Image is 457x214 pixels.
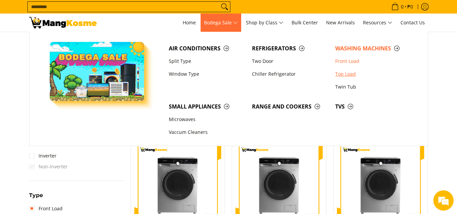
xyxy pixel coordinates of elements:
[249,42,332,55] a: Refrigerators
[246,19,283,27] span: Shop by Class
[332,42,415,55] a: Washing Machines
[29,150,56,161] a: Inverter
[252,44,328,53] span: Refrigerators
[169,102,245,111] span: Small Appliances
[201,14,241,32] a: Bodega Sale
[332,68,415,80] a: Top Load
[183,19,196,26] span: Home
[165,68,249,80] a: Window Type
[249,55,332,68] a: Two Door
[323,14,358,32] a: New Arrivals
[243,14,287,32] a: Shop by Class
[335,44,412,53] span: Washing Machines
[249,100,332,113] a: Range and Cookers
[401,19,425,26] span: Contact Us
[326,19,355,26] span: New Arrivals
[204,19,238,27] span: Bodega Sale
[29,203,63,214] a: Front Load
[288,14,321,32] a: Bulk Center
[29,193,43,203] summary: Open
[389,3,415,10] span: •
[29,193,43,198] span: Type
[332,80,415,93] a: Twin Tub
[165,126,249,139] a: Vaccum Cleaners
[169,44,245,53] span: Air Conditioners
[249,68,332,80] a: Chiller Refrigerator
[165,42,249,55] a: Air Conditioners
[29,161,68,172] span: Non-Inverter
[406,4,414,9] span: ₱0
[165,100,249,113] a: Small Appliances
[363,19,392,27] span: Resources
[29,17,97,28] img: Washing Machines l Mang Kosme: Home Appliances Warehouse Sale Partner Front Load
[165,55,249,68] a: Split Type
[292,19,318,26] span: Bulk Center
[400,4,405,9] span: 0
[165,113,249,126] a: Microwaves
[252,102,328,111] span: Range and Cookers
[332,55,415,68] a: Front Load
[332,100,415,113] a: TVs
[335,102,412,111] span: TVs
[397,14,428,32] a: Contact Us
[360,14,396,32] a: Resources
[104,14,428,32] nav: Main Menu
[179,14,199,32] a: Home
[219,2,230,12] button: Search
[50,42,144,101] img: Bodega Sale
